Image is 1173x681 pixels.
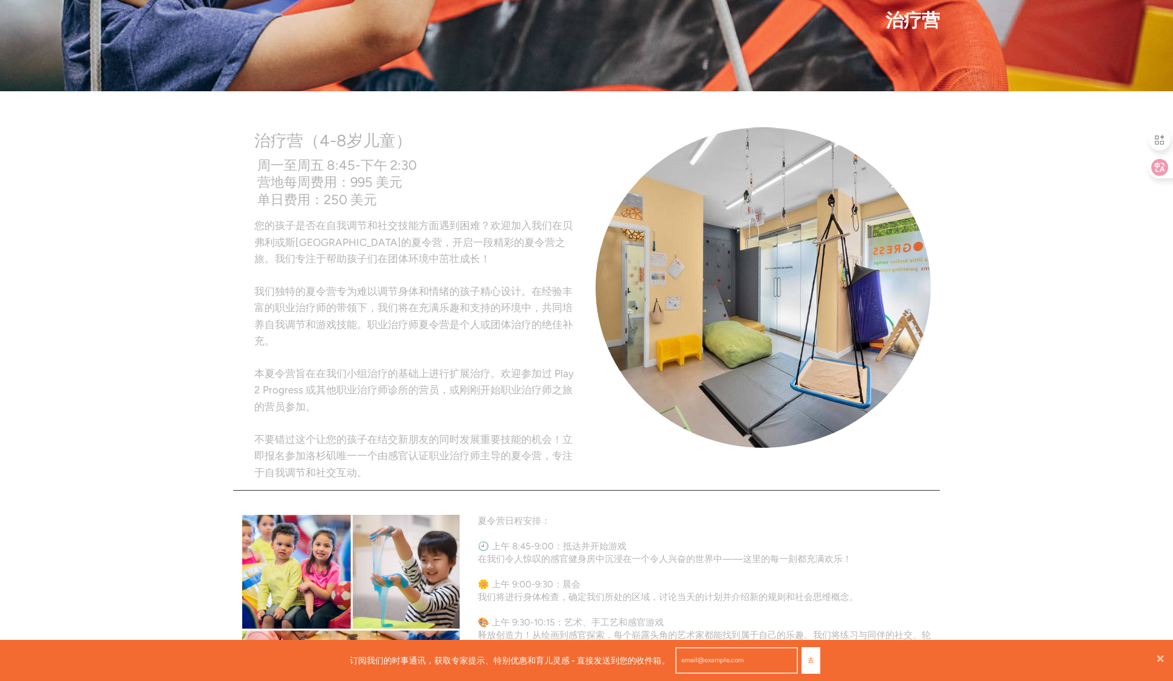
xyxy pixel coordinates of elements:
font: 我们独特的夏令营专为难以调节身体和情绪的孩子精心设计。在经验丰富的职业治疗师的带领下，我们将在充满乐趣和支持的环境中，共同培养自我调节和游戏技能。职业治疗师夏令营是个人或团体治疗的绝佳补充。 [254,285,573,347]
font: 🕘 上午 8:45-9:00：抵达并开始游戏 [478,541,626,552]
font: 去 [808,656,814,664]
font: 本夏令营旨在在我们小组治疗的基础上进行扩展治疗。欢迎参加过 Play 2 Progress 或其他职业治疗师诊所的营员，或刚刚开始职业治疗师之旅的营员参加。 [254,367,574,412]
font: 订阅我们的时事通讯，获取专家提示、特别优惠和育儿灵感 - 直接发送到您的收件箱。 [350,656,670,665]
font: 不要错过这个让您的孩子在结交新朋友的同时发展重要技能的机会！立即报名参加洛杉矶唯一一个由感官认证职业治疗师主导的夏令营，专注于自我调节和社交互动。 [254,433,573,478]
font: 我们将进行身体检查，确定我们所处的区域，讨论当天的计划并介绍新的规则和社会思维概念。 [478,592,858,602]
font: 🌼 上午 9:00-9:30：晨会 [478,579,580,590]
button: 去 [802,647,820,674]
font: 释放创造力！从绘画到感官探索，每个崭露头角的艺术家都能找到属于自己的乐趣。 [478,630,813,641]
font: 在我们令人惊叹的感官健身房中沉浸在一个令人兴奋的世界中——这里的每一刻都充满欢乐！ [478,554,852,564]
font: 您的孩子是否在自我调节和社交技能方面遇到困难？欢迎加入我们在贝弗利或斯[GEOGRAPHIC_DATA]的夏令营，开启一段精彩的夏令营之旅。我们专注于帮助孩子们在团体环境中茁壮成长！ [254,219,573,264]
font: 周一至周五 8:45-下午 2:30 [257,157,417,173]
font: 治疗营 [885,8,940,33]
input: email@example.com [675,647,798,674]
font: 治疗营（4-8 [254,131,347,150]
font: 夏令营日程安排： [478,515,550,526]
font: 单日费用：250 美元 [257,192,377,208]
font: 岁儿童） [347,131,412,150]
font: 营地每周费用：995 美元 [257,174,402,190]
font: 🎨 上午 9:30-10:15：艺术、手工艺和感官游戏 [478,617,664,628]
